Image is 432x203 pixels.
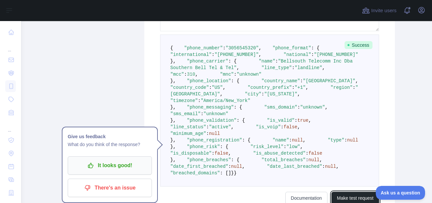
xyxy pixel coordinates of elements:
[206,131,209,136] span: :
[220,91,223,97] span: ,
[170,170,220,176] span: "breached_domains"
[195,72,198,77] span: ,
[170,78,176,84] span: },
[212,85,223,90] span: "US"
[68,140,152,148] p: What do you think of the response?
[292,138,303,143] span: null
[322,164,325,169] span: :
[361,5,398,16] button: Invite users
[73,160,147,171] p: It looks good!
[220,170,231,176] span: : []
[170,59,176,64] span: },
[170,131,206,136] span: "minimum_age"
[231,164,242,169] span: null
[187,144,220,149] span: "phone_risk"
[231,170,234,176] span: }
[273,138,289,143] span: "name"
[284,144,286,149] span: :
[306,85,308,90] span: ,
[170,45,173,51] span: {
[248,85,292,90] span: "country_prefix"
[267,164,322,169] span: "date_last_breached"
[198,98,201,103] span: :
[237,65,239,70] span: ,
[209,124,231,130] span: "active"
[245,91,261,97] span: "city"
[347,138,358,143] span: null
[187,105,234,110] span: "phone_messaging"
[298,105,300,110] span: :
[298,91,300,97] span: ,
[214,151,228,156] span: false
[314,52,358,57] span: "[PHONE_NUMBER]"
[308,157,320,163] span: null
[253,151,306,156] span: "is_abuse_detected"
[306,157,308,163] span: :
[259,52,261,57] span: ,
[289,138,292,143] span: :
[275,59,278,64] span: :
[228,151,231,156] span: ,
[68,133,152,140] h1: Give us feedback
[259,45,261,51] span: ,
[231,157,239,163] span: : {
[73,182,147,193] p: There's an issue
[170,144,176,149] span: },
[303,78,355,84] span: "[GEOGRAPHIC_DATA]"
[242,164,245,169] span: ,
[300,105,325,110] span: "unknown"
[308,151,322,156] span: false
[261,157,305,163] span: "total_breaches"
[283,52,311,57] span: "national"
[295,85,306,90] span: "+1"
[170,138,176,143] span: },
[261,78,300,84] span: "country_name"
[187,72,195,77] span: 310
[68,179,152,197] button: There's an issue
[231,124,234,130] span: ,
[292,85,295,90] span: :
[228,59,236,64] span: : {
[223,45,226,51] span: :
[5,39,16,53] div: ...
[206,124,209,130] span: :
[212,52,214,57] span: :
[209,85,212,90] span: :
[170,105,176,110] span: },
[170,98,198,103] span: "timezone"
[5,120,16,133] div: ...
[170,164,228,169] span: "date_first_breached"
[273,45,311,51] span: "phone_format"
[345,41,372,49] span: Success
[344,138,347,143] span: :
[184,72,187,77] span: :
[303,138,305,143] span: ,
[298,118,309,123] span: true
[256,124,281,130] span: "is_voip"
[298,124,300,130] span: ,
[170,85,209,90] span: "country_code"
[320,157,322,163] span: ,
[325,105,328,110] span: ,
[170,124,206,130] span: "line_status"
[371,7,396,14] span: Invite users
[292,65,295,70] span: :
[234,105,242,110] span: : {
[295,118,297,123] span: :
[355,78,358,84] span: ,
[264,91,298,97] span: "[US_STATE]"
[306,151,308,156] span: :
[336,164,339,169] span: ,
[220,72,234,77] span: "mnc"
[201,98,250,103] span: "America/New_York"
[325,164,336,169] span: null
[251,144,284,149] span: "risk_level"
[223,85,226,90] span: ,
[353,85,355,90] span: :
[170,72,184,77] span: "mcc"
[284,124,298,130] span: false
[170,111,201,116] span: "sms_email"
[328,138,344,143] span: "type"
[170,151,212,156] span: "is_disposable"
[204,111,228,116] span: "unknown"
